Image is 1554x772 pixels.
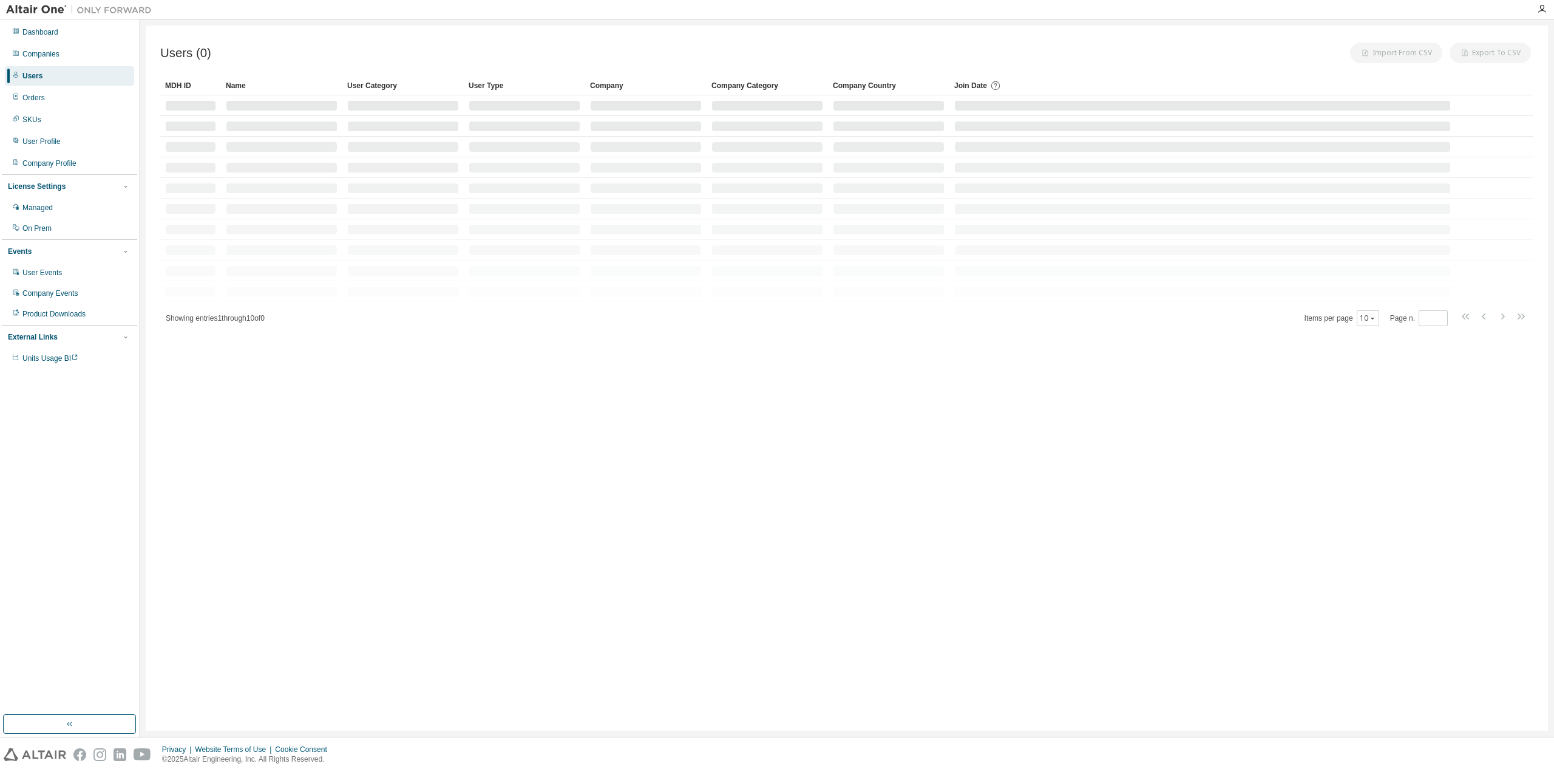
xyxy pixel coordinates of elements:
div: User Events [22,268,62,278]
div: User Type [469,76,580,95]
div: License Settings [8,182,66,191]
div: External Links [8,332,58,342]
img: youtube.svg [134,748,151,761]
div: MDH ID [165,76,216,95]
img: facebook.svg [73,748,86,761]
div: Company Events [22,289,78,298]
button: Import From CSV [1350,43,1442,63]
div: Privacy [162,745,195,754]
span: Join Date [954,81,987,90]
div: Managed [22,203,53,213]
svg: Date when the user was first added or directly signed up. If the user was deleted and later re-ad... [990,80,1001,91]
div: Company [590,76,702,95]
span: Showing entries 1 through 10 of 0 [166,314,265,323]
div: Users [22,71,42,81]
div: Company Profile [22,159,76,168]
div: Events [8,247,32,256]
div: Website Terms of Use [195,745,275,754]
button: Export To CSV [1450,43,1531,63]
img: Altair One [6,4,158,16]
div: SKUs [22,115,41,125]
button: 10 [1360,313,1376,323]
div: User Profile [22,137,61,146]
p: © 2025 Altair Engineering, Inc. All Rights Reserved. [162,754,334,765]
div: Company Country [833,76,945,95]
div: Cookie Consent [275,745,334,754]
div: Dashboard [22,27,58,37]
div: Orders [22,93,45,103]
span: Units Usage BI [22,354,78,363]
div: Company Category [711,76,823,95]
span: Page n. [1390,310,1448,326]
div: On Prem [22,224,52,233]
div: Companies [22,49,59,59]
span: Users (0) [160,46,211,60]
span: Items per page [1305,310,1379,326]
div: Product Downloads [22,309,86,319]
img: altair_logo.svg [4,748,66,761]
img: instagram.svg [93,748,106,761]
div: User Category [347,76,459,95]
img: linkedin.svg [114,748,126,761]
div: Name [226,76,338,95]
